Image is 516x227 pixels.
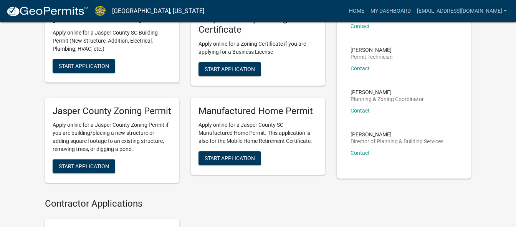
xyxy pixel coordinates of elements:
[198,106,318,117] h5: Manufactured Home Permit
[351,47,393,53] p: [PERSON_NAME]
[205,66,255,72] span: Start Application
[351,150,370,156] a: Contact
[53,106,172,117] h5: Jasper County Zoning Permit
[414,4,510,18] a: [EMAIL_ADDRESS][DOMAIN_NAME]
[198,151,261,165] button: Start Application
[351,108,370,114] a: Contact
[94,6,106,16] img: Jasper County, South Carolina
[53,29,172,53] p: Apply online for a Jasper County SC Building Permit (New Structure, Addition, Electrical, Plumbin...
[367,4,414,18] a: My Dashboard
[351,23,370,29] a: Contact
[59,163,109,169] span: Start Application
[53,121,172,153] p: Apply online for a Jasper County Zoning Permit if you are building/placing a new structure or add...
[53,159,115,173] button: Start Application
[351,96,424,102] p: Planning & Zoning Coordinator
[198,62,261,76] button: Start Application
[351,139,443,144] p: Director of Planning & Building Services
[112,5,204,18] a: [GEOGRAPHIC_DATA], [US_STATE]
[351,89,424,95] p: [PERSON_NAME]
[45,198,325,209] h4: Contractor Applications
[198,121,318,145] p: Apply online for a Jasper County SC Manufactured Home Permit. This application is also for the Mo...
[53,59,115,73] button: Start Application
[205,155,255,161] span: Start Application
[59,63,109,69] span: Start Application
[351,65,370,71] a: Contact
[198,40,318,56] p: Apply online for a Zoning Certificate if you are applying for a Business License
[351,54,393,60] p: Permit Technician
[198,13,318,35] h5: Jasper County Zoning Certificate
[346,4,367,18] a: Home
[351,132,443,137] p: [PERSON_NAME]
